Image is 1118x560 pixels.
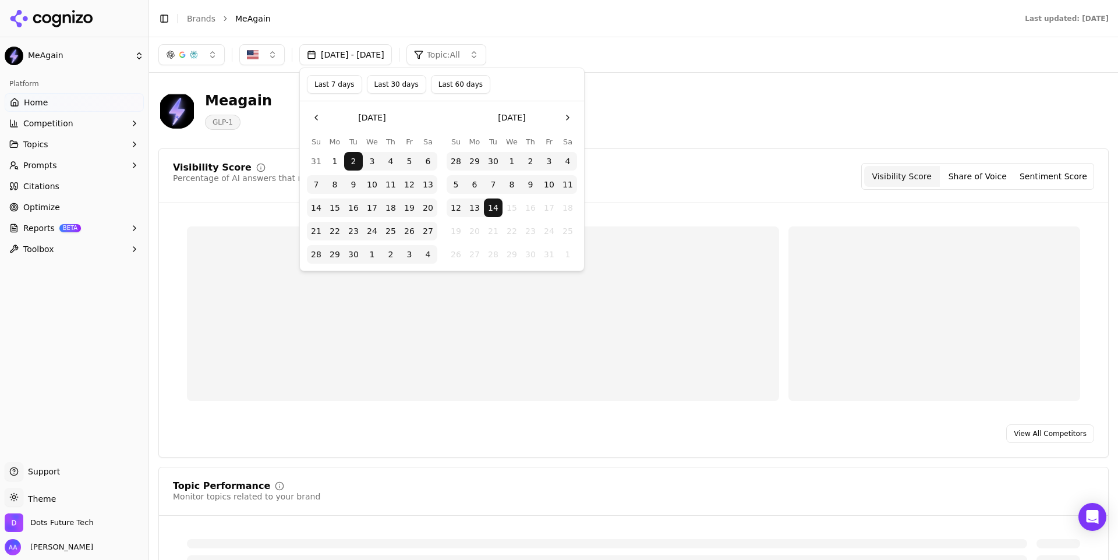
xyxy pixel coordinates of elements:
button: Tuesday, September 23rd, 2025, selected [344,222,363,240]
a: View All Competitors [1006,424,1094,443]
button: Wednesday, October 8th, 2025, selected [503,175,521,194]
span: MeAgain [235,13,271,24]
div: Percentage of AI answers that mention your brand [173,172,379,184]
th: Saturday [558,136,577,147]
th: Friday [540,136,558,147]
button: Wednesday, September 17th, 2025, selected [363,199,381,217]
span: Toolbox [23,243,54,255]
button: Monday, September 15th, 2025, selected [326,199,344,217]
button: Wednesday, September 10th, 2025, selected [363,175,381,194]
button: Tuesday, October 7th, 2025, selected [484,175,503,194]
table: October 2025 [447,136,577,264]
span: Reports [23,222,55,234]
button: Thursday, September 11th, 2025, selected [381,175,400,194]
div: Open Intercom Messenger [1078,503,1106,531]
button: Prompts [5,156,144,175]
th: Wednesday [503,136,521,147]
button: Monday, October 6th, 2025, selected [465,175,484,194]
button: Monday, September 29th, 2025, selected [465,152,484,171]
button: Thursday, October 2nd, 2025, selected [521,152,540,171]
div: Meagain [205,91,272,110]
button: Monday, September 1st, 2025 [326,152,344,171]
button: Saturday, September 20th, 2025, selected [419,199,437,217]
div: Platform [5,75,144,93]
button: Monday, September 22nd, 2025, selected [326,222,344,240]
th: Monday [326,136,344,147]
button: Last 7 days [307,75,362,94]
button: Friday, September 5th, 2025, selected [400,152,419,171]
button: Saturday, October 4th, 2025, selected [558,152,577,171]
button: Today, Tuesday, October 14th, 2025, selected [484,199,503,217]
button: Tuesday, September 2nd, 2025, selected [344,152,363,171]
button: Saturday, September 13th, 2025, selected [419,175,437,194]
span: BETA [59,224,81,232]
img: MeAgain [158,92,196,129]
button: Last 60 days [431,75,490,94]
button: Visibility Score [864,166,940,187]
button: Competition [5,114,144,133]
button: Tuesday, September 9th, 2025, selected [344,175,363,194]
button: Last 30 days [367,75,426,94]
button: Go to the Next Month [558,108,577,127]
button: Saturday, September 27th, 2025, selected [419,222,437,240]
span: Topics [23,139,48,150]
img: United States [247,49,259,61]
button: Saturday, September 6th, 2025, selected [419,152,437,171]
a: Citations [5,177,144,196]
button: Sunday, September 21st, 2025, selected [307,222,326,240]
span: Dots Future Tech [30,518,94,528]
table: September 2025 [307,136,437,264]
button: Go to the Previous Month [307,108,326,127]
span: Support [23,466,60,477]
a: Home [5,93,144,112]
button: Share of Voice [940,166,1016,187]
button: Friday, September 12th, 2025, selected [400,175,419,194]
button: Thursday, October 9th, 2025, selected [521,175,540,194]
button: Thursday, October 2nd, 2025, selected [381,245,400,264]
th: Sunday [447,136,465,147]
button: Wednesday, September 24th, 2025, selected [363,222,381,240]
button: Thursday, September 4th, 2025, selected [381,152,400,171]
th: Tuesday [484,136,503,147]
span: Competition [23,118,73,129]
span: Citations [23,180,59,192]
button: Open organization switcher [5,513,94,532]
div: Topic Performance [173,481,270,491]
span: GLP-1 [205,115,240,130]
th: Sunday [307,136,326,147]
button: Friday, October 3rd, 2025, selected [400,245,419,264]
div: Monitor topics related to your brand [173,491,320,502]
button: Monday, September 8th, 2025, selected [326,175,344,194]
button: Wednesday, October 1st, 2025, selected [503,152,521,171]
button: Tuesday, September 16th, 2025, selected [344,199,363,217]
th: Tuesday [344,136,363,147]
button: Thursday, September 18th, 2025, selected [381,199,400,217]
button: Sunday, October 5th, 2025, selected [447,175,465,194]
span: Optimize [23,201,60,213]
button: ReportsBETA [5,219,144,238]
button: Sunday, September 28th, 2025, selected [307,245,326,264]
button: Toolbox [5,240,144,258]
div: Visibility Score [173,163,252,172]
a: Optimize [5,198,144,217]
button: Tuesday, September 30th, 2025, selected [484,152,503,171]
button: Sunday, October 12th, 2025, selected [447,199,465,217]
button: Thursday, September 25th, 2025, selected [381,222,400,240]
button: Wednesday, October 1st, 2025, selected [363,245,381,264]
button: Monday, September 29th, 2025, selected [326,245,344,264]
button: Sunday, September 14th, 2025, selected [307,199,326,217]
span: Home [24,97,48,108]
img: Dots Future Tech [5,513,23,532]
button: Saturday, October 11th, 2025, selected [558,175,577,194]
span: [PERSON_NAME] [26,542,93,552]
button: Sunday, September 7th, 2025, selected [307,175,326,194]
button: Sunday, September 28th, 2025, selected [447,152,465,171]
nav: breadcrumb [187,13,1002,24]
div: Last updated: [DATE] [1025,14,1109,23]
a: Brands [187,14,215,23]
button: Sentiment Score [1016,166,1091,187]
th: Friday [400,136,419,147]
span: Theme [23,494,56,504]
button: Saturday, October 4th, 2025, selected [419,245,437,264]
th: Saturday [419,136,437,147]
